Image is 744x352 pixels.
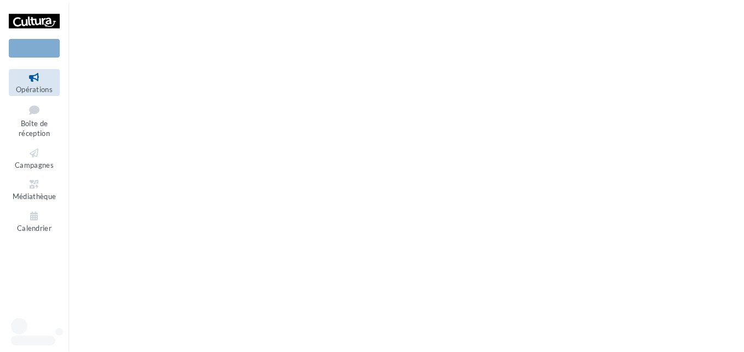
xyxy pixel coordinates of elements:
div: Nouvelle campagne [9,39,60,58]
a: Médiathèque [9,176,60,203]
span: Opérations [16,85,53,94]
a: Calendrier [9,208,60,235]
span: Campagnes [15,161,54,169]
a: Opérations [9,69,60,96]
span: Médiathèque [13,192,56,201]
a: Boîte de réception [9,100,60,140]
span: Calendrier [17,224,51,232]
span: Boîte de réception [19,119,50,138]
a: Campagnes [9,145,60,172]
